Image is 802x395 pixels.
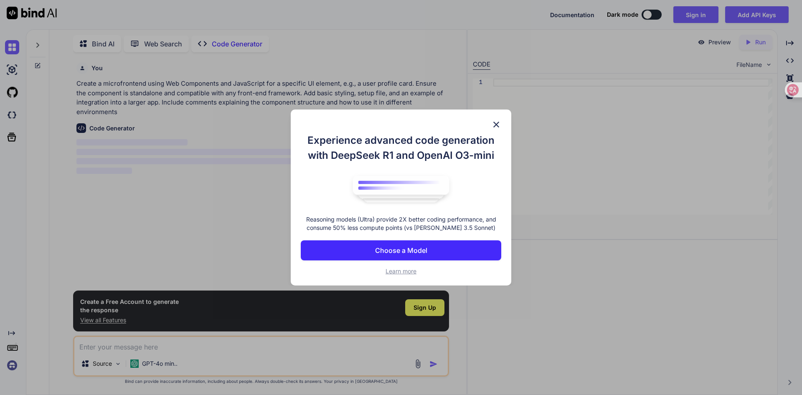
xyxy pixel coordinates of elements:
h1: Experience advanced code generation with DeepSeek R1 and OpenAI O3-mini [301,133,501,163]
span: Learn more [386,268,416,275]
img: bind logo [347,171,455,207]
img: close [491,120,501,130]
p: Reasoning models (Ultra) provide 2X better coding performance, and consume 50% less compute point... [301,215,501,232]
p: Choose a Model [375,245,427,255]
button: Choose a Model [301,240,501,260]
